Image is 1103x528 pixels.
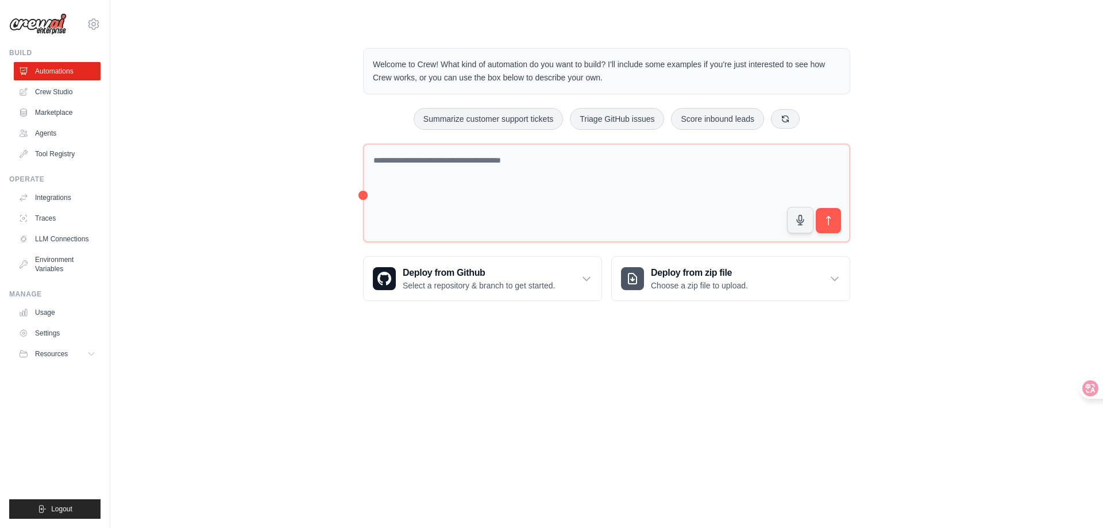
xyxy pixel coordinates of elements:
a: Automations [14,62,101,80]
a: Tool Registry [14,145,101,163]
p: Choose a zip file to upload. [651,280,748,291]
div: Build [9,48,101,57]
a: Settings [14,324,101,342]
button: Resources [14,345,101,363]
button: Triage GitHub issues [570,108,664,130]
a: Environment Variables [14,250,101,278]
span: Logout [51,504,72,514]
div: Operate [9,175,101,184]
p: Welcome to Crew! What kind of automation do you want to build? I'll include some examples if you'... [373,58,840,84]
img: Logo [9,13,67,35]
a: Integrations [14,188,101,207]
div: 聊天小组件 [1046,473,1103,528]
button: Score inbound leads [671,108,764,130]
a: Traces [14,209,101,228]
div: Manage [9,290,101,299]
a: Usage [14,303,101,322]
span: Resources [35,349,68,359]
a: Agents [14,124,101,142]
a: Marketplace [14,103,101,122]
a: LLM Connections [14,230,101,248]
button: Summarize customer support tickets [414,108,563,130]
h3: Deploy from zip file [651,266,748,280]
h3: Deploy from Github [403,266,555,280]
p: Select a repository & branch to get started. [403,280,555,291]
button: Logout [9,499,101,519]
a: Crew Studio [14,83,101,101]
iframe: Chat Widget [1046,473,1103,528]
